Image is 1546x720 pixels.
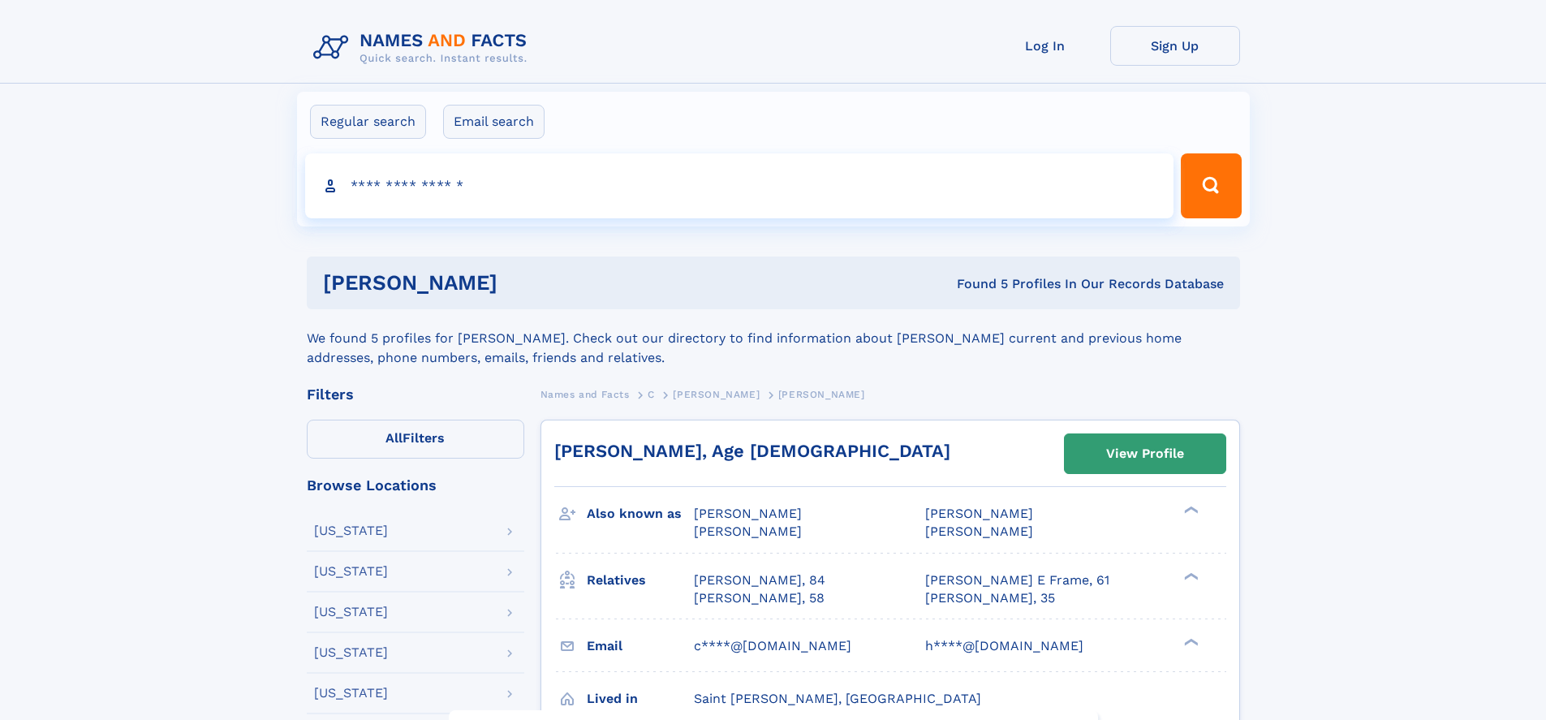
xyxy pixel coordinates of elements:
h1: [PERSON_NAME] [323,273,727,293]
h3: Email [587,632,694,660]
a: [PERSON_NAME], 58 [694,589,825,607]
button: Search Button [1181,153,1241,218]
span: [PERSON_NAME] [925,506,1033,521]
input: search input [305,153,1174,218]
h3: Relatives [587,567,694,594]
a: Names and Facts [540,384,630,404]
img: Logo Names and Facts [307,26,540,70]
div: ❯ [1180,505,1199,515]
span: All [385,430,403,446]
a: C [648,384,655,404]
span: [PERSON_NAME] [694,524,802,539]
h3: Lived in [587,685,694,713]
div: [US_STATE] [314,606,388,619]
div: [US_STATE] [314,565,388,578]
div: Browse Locations [307,478,524,493]
a: Sign Up [1110,26,1240,66]
div: Found 5 Profiles In Our Records Database [727,275,1224,293]
a: [PERSON_NAME], Age [DEMOGRAPHIC_DATA] [554,441,950,461]
span: [PERSON_NAME] [925,524,1033,539]
label: Filters [307,420,524,459]
div: [US_STATE] [314,687,388,700]
a: [PERSON_NAME] [673,384,760,404]
div: ❯ [1180,636,1199,647]
div: View Profile [1106,435,1184,472]
div: We found 5 profiles for [PERSON_NAME]. Check out our directory to find information about [PERSON_... [307,309,1240,368]
h3: Also known as [587,500,694,528]
label: Email search [443,105,545,139]
a: View Profile [1065,434,1225,473]
a: [PERSON_NAME], 84 [694,571,825,589]
div: [US_STATE] [314,646,388,659]
label: Regular search [310,105,426,139]
div: [US_STATE] [314,524,388,537]
span: [PERSON_NAME] [673,389,760,400]
span: [PERSON_NAME] [778,389,865,400]
span: [PERSON_NAME] [694,506,802,521]
div: ❯ [1180,571,1199,581]
a: Log In [980,26,1110,66]
a: [PERSON_NAME] E Frame, 61 [925,571,1109,589]
a: [PERSON_NAME], 35 [925,589,1055,607]
span: C [648,389,655,400]
div: Filters [307,387,524,402]
span: Saint [PERSON_NAME], [GEOGRAPHIC_DATA] [694,691,981,706]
